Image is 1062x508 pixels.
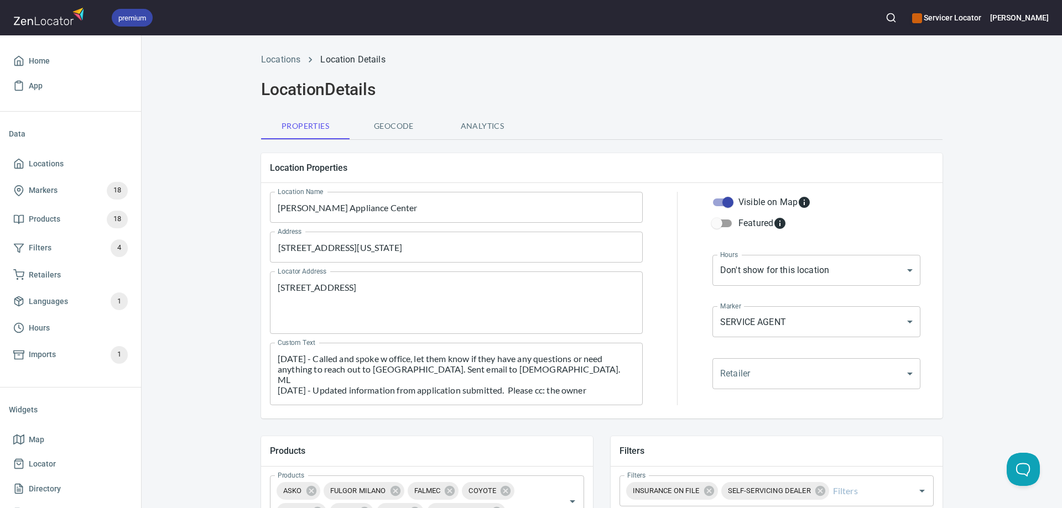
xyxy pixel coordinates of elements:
span: COYOTE [462,485,503,496]
svg: Whether the location is visible on the map. [798,196,811,209]
span: Locator [29,457,56,471]
span: Locations [29,157,64,171]
a: Retailers [9,263,132,287]
span: Geocode [356,119,431,133]
span: 1 [111,348,128,361]
div: Visible on Map [738,196,811,209]
h5: Products [270,445,584,457]
div: Manage your apps [912,6,981,30]
span: Imports [29,348,56,362]
a: Locations [261,54,300,65]
a: Markers18 [9,176,132,205]
textarea: [STREET_ADDRESS] [278,282,635,324]
span: Home [29,54,50,68]
div: SELF-SERVICING DEALER [721,482,829,500]
span: 4 [111,242,128,254]
nav: breadcrumb [261,53,943,66]
h6: Servicer Locator [912,12,981,24]
svg: Featured locations are moved to the top of the search results list. [773,217,787,230]
div: ASKO [277,482,320,500]
iframe: Help Scout Beacon - Open [1007,453,1040,486]
span: Hours [29,321,50,335]
a: App [9,74,132,98]
span: 18 [107,213,128,226]
h5: Location Properties [270,162,934,174]
a: Hours [9,316,132,341]
li: Data [9,121,132,147]
div: premium [112,9,153,27]
a: Locator [9,452,132,476]
button: [PERSON_NAME] [990,6,1049,30]
button: Search [879,6,903,30]
a: Map [9,427,132,452]
a: Products18 [9,205,132,234]
a: Languages1 [9,287,132,316]
span: Map [29,433,44,447]
h6: [PERSON_NAME] [990,12,1049,24]
a: Locations [9,151,132,176]
img: zenlocator [13,4,87,28]
span: Products [29,212,60,226]
a: Directory [9,476,132,501]
a: Home [9,49,132,74]
span: premium [112,12,153,24]
span: 18 [107,184,128,197]
a: Filters4 [9,234,132,263]
span: Languages [29,295,68,308]
div: FALMEC [408,482,459,500]
button: color-CE600E [912,13,922,23]
span: INSURANCE ON FILE [626,485,706,496]
div: COYOTE [462,482,514,500]
span: 1 [111,295,128,308]
div: Don't show for this location [712,255,920,286]
div: FULGOR MILANO [324,482,404,500]
button: Open [914,483,930,499]
div: INSURANCE ON FILE [626,482,718,500]
li: Widgets [9,396,132,423]
a: Location Details [320,54,385,65]
input: Filters [831,480,898,501]
span: SELF-SERVICING DEALER [721,485,818,496]
a: Imports1 [9,341,132,369]
span: FULGOR MILANO [324,485,393,496]
span: Filters [29,241,51,255]
textarea: [DATE] - Called and spoke w office, let them know if they have any questions or need anything to ... [278,353,635,395]
span: FALMEC [408,485,447,496]
h2: Location Details [261,80,943,99]
span: Analytics [445,119,520,133]
span: Properties [268,119,343,133]
h5: Filters [619,445,934,457]
span: Directory [29,482,61,496]
span: Retailers [29,268,61,282]
span: ASKO [277,485,309,496]
span: App [29,79,43,93]
div: SERVICE AGENT [712,306,920,337]
div: ​ [712,358,920,389]
div: Featured [738,217,787,230]
span: Markers [29,184,58,197]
